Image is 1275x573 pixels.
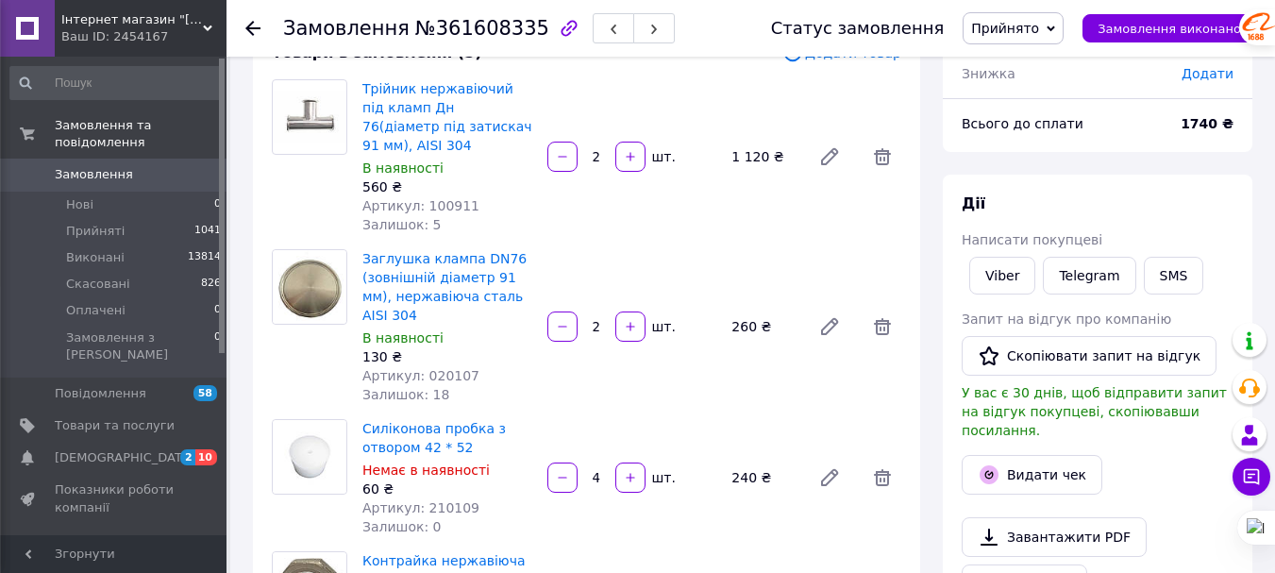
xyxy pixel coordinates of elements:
[273,250,346,324] img: Заглушка клампа DN76 (зовнішній діаметр 91 мм), нержавіюча сталь AISI 304
[724,464,803,491] div: 240 ₴
[864,308,901,345] span: Видалити
[214,329,221,363] span: 0
[180,449,195,465] span: 2
[362,160,444,176] span: В наявності
[55,481,175,515] span: Показники роботи компанії
[66,276,130,293] span: Скасовані
[864,459,901,497] span: Видалити
[1144,257,1204,295] button: SMS
[962,312,1171,327] span: Запит на відгук про компанію
[1181,116,1233,131] b: 1740 ₴
[962,336,1216,376] button: Скопіювати запит на відгук
[194,223,221,240] span: 1041
[1182,66,1233,81] span: Додати
[962,232,1102,247] span: Написати покупцеві
[283,17,410,40] span: Замовлення
[362,347,532,366] div: 130 ₴
[647,147,678,166] div: шт.
[724,313,803,340] div: 260 ₴
[962,194,985,212] span: Дії
[362,177,532,196] div: 560 ₴
[362,368,479,383] span: Артикул: 020107
[55,166,133,183] span: Замовлення
[9,66,223,100] input: Пошук
[969,257,1035,295] a: Viber
[647,317,678,336] div: шт.
[864,138,901,176] span: Видалити
[362,217,442,232] span: Залишок: 5
[1233,458,1270,496] button: Чат з покупцем
[811,308,848,345] a: Редагувати
[415,17,549,40] span: №361608335
[61,11,203,28] span: Інтернет магазин "304.com.ua"
[962,385,1227,438] span: У вас є 30 днів, щоб відправити запит на відгук покупцеві, скопіювавши посилання.
[214,302,221,319] span: 0
[362,198,479,213] span: Артикул: 100911
[245,19,260,38] div: Повернутися назад
[201,276,221,293] span: 826
[962,517,1147,557] a: Завантажити PDF
[55,385,146,402] span: Повідомлення
[362,500,479,515] span: Артикул: 210109
[66,223,125,240] span: Прийняті
[362,81,532,153] a: Трійник нержавіючий під кламп Дн 76(діаметр під затискач 91 мм), AISI 304
[55,117,226,151] span: Замовлення та повідомлення
[55,449,194,466] span: [DEMOGRAPHIC_DATA]
[362,463,490,478] span: Немає в наявності
[55,531,175,565] span: Панель управління
[273,420,346,494] img: Силіконова пробка з отвором 42 * 52
[362,480,532,498] div: 60 ₴
[66,249,125,266] span: Виконані
[193,385,217,401] span: 58
[1082,14,1256,42] button: Замовлення виконано
[962,116,1083,131] span: Всього до сплати
[771,19,945,38] div: Статус замовлення
[1098,22,1241,36] span: Замовлення виконано
[811,138,848,176] a: Редагувати
[724,143,803,170] div: 1 120 ₴
[1043,257,1135,295] a: Telegram
[188,249,221,266] span: 13814
[66,196,93,213] span: Нові
[971,21,1039,36] span: Прийнято
[362,421,506,455] a: Силіконова пробка з отвором 42 * 52
[66,329,214,363] span: Замовлення з [PERSON_NAME]
[362,251,527,323] a: Заглушка клампа DN76 (зовнішній діаметр 91 мм), нержавіюча сталь AISI 304
[362,387,449,402] span: Залишок: 18
[647,468,678,487] div: шт.
[55,417,175,434] span: Товари та послуги
[195,449,217,465] span: 10
[811,459,848,497] a: Редагувати
[362,330,444,345] span: В наявності
[273,91,346,143] img: Трійник нержавіючий під кламп Дн 76(діаметр під затискач 91 мм), AISI 304
[66,302,126,319] span: Оплачені
[962,66,1015,81] span: Знижка
[362,519,442,534] span: Залишок: 0
[214,196,221,213] span: 0
[61,28,226,45] div: Ваш ID: 2454167
[962,455,1102,495] button: Видати чек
